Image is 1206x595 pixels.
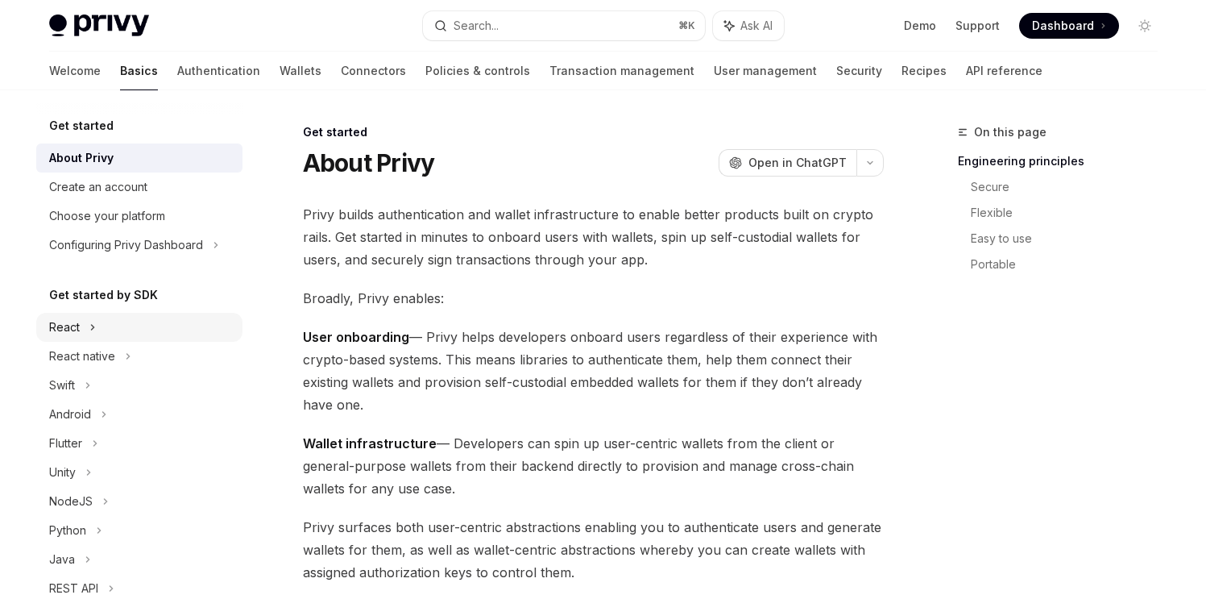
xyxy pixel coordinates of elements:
[425,52,530,90] a: Policies & controls
[971,226,1171,252] a: Easy to use
[49,347,115,366] div: React native
[971,252,1171,277] a: Portable
[303,435,437,451] strong: Wallet infrastructure
[454,16,499,35] div: Search...
[303,124,884,140] div: Get started
[958,148,1171,174] a: Engineering principles
[748,155,847,171] span: Open in ChatGPT
[1032,18,1094,34] span: Dashboard
[49,405,91,424] div: Android
[341,52,406,90] a: Connectors
[971,174,1171,200] a: Secure
[955,18,1000,34] a: Support
[974,123,1046,142] span: On this page
[1132,13,1158,39] button: Toggle dark mode
[49,550,75,569] div: Java
[901,52,947,90] a: Recipes
[303,516,884,584] span: Privy surfaces both user-centric abstractions enabling you to authenticate users and generate wal...
[49,15,149,37] img: light logo
[303,287,884,310] span: Broadly, Privy enables:
[678,19,695,32] span: ⌘ K
[303,148,435,177] h1: About Privy
[36,173,242,202] a: Create an account
[36,202,242,231] a: Choose your platform
[971,200,1171,226] a: Flexible
[49,148,114,168] div: About Privy
[49,177,147,197] div: Create an account
[966,52,1042,90] a: API reference
[740,18,773,34] span: Ask AI
[713,11,784,40] button: Ask AI
[49,434,82,453] div: Flutter
[36,144,242,173] a: About Privy
[49,318,80,337] div: React
[49,463,76,482] div: Unity
[49,235,203,255] div: Configuring Privy Dashboard
[49,206,165,226] div: Choose your platform
[303,326,884,416] span: — Privy helps developers onboard users regardless of their experience with crypto-based systems. ...
[549,52,694,90] a: Transaction management
[836,52,882,90] a: Security
[49,285,158,305] h5: Get started by SDK
[719,149,856,177] button: Open in ChatGPT
[49,492,93,511] div: NodeJS
[49,52,101,90] a: Welcome
[49,376,75,395] div: Swift
[904,18,936,34] a: Demo
[303,329,409,345] strong: User onboarding
[49,521,86,540] div: Python
[714,52,817,90] a: User management
[49,116,114,135] h5: Get started
[423,11,705,40] button: Search...⌘K
[303,432,884,500] span: — Developers can spin up user-centric wallets from the client or general-purpose wallets from the...
[1019,13,1119,39] a: Dashboard
[303,203,884,271] span: Privy builds authentication and wallet infrastructure to enable better products built on crypto r...
[280,52,321,90] a: Wallets
[120,52,158,90] a: Basics
[177,52,260,90] a: Authentication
